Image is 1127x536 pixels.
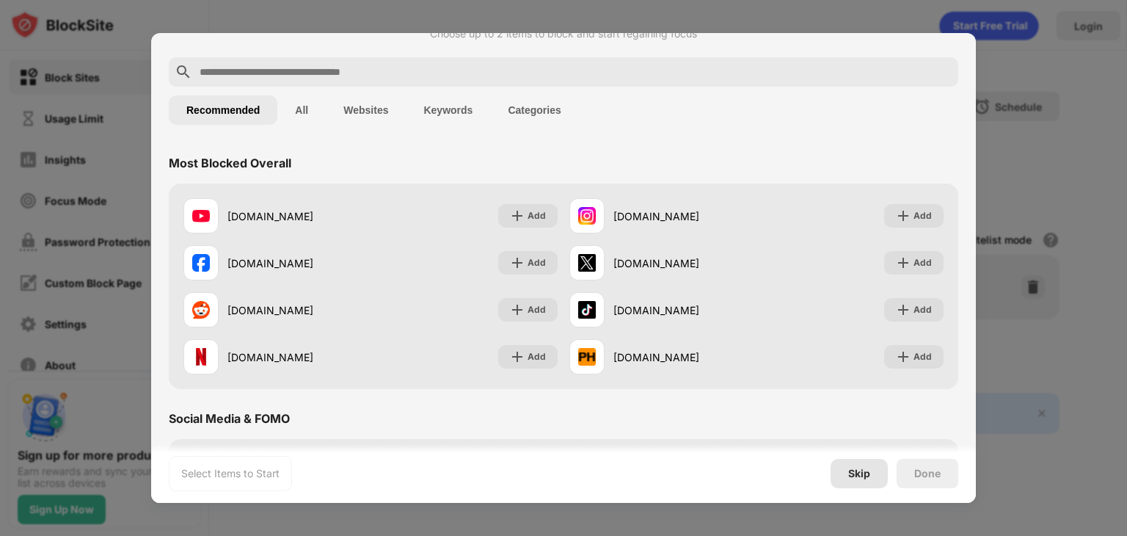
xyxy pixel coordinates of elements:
[227,303,371,318] div: [DOMAIN_NAME]
[913,350,932,364] div: Add
[227,256,371,271] div: [DOMAIN_NAME]
[490,95,578,125] button: Categories
[578,301,596,319] img: favicons
[913,303,932,317] div: Add
[613,350,756,365] div: [DOMAIN_NAME]
[528,350,546,364] div: Add
[169,95,277,125] button: Recommended
[169,411,290,426] div: Social Media & FOMO
[528,303,546,317] div: Add
[192,348,210,366] img: favicons
[578,207,596,225] img: favicons
[227,350,371,365] div: [DOMAIN_NAME]
[227,209,371,224] div: [DOMAIN_NAME]
[192,254,210,272] img: favicons
[914,468,941,479] div: Done
[277,95,326,125] button: All
[913,256,932,270] div: Add
[578,348,596,366] img: favicons
[613,256,756,271] div: [DOMAIN_NAME]
[326,95,406,125] button: Websites
[181,466,280,481] div: Select Items to Start
[175,63,192,81] img: search.svg
[848,468,870,479] div: Skip
[613,209,756,224] div: [DOMAIN_NAME]
[913,209,932,223] div: Add
[528,209,546,223] div: Add
[528,256,546,270] div: Add
[578,254,596,272] img: favicons
[169,28,958,40] div: Choose up to 2 items to block and start regaining focus
[192,301,210,319] img: favicons
[406,95,490,125] button: Keywords
[169,156,291,170] div: Most Blocked Overall
[192,207,210,225] img: favicons
[613,303,756,318] div: [DOMAIN_NAME]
